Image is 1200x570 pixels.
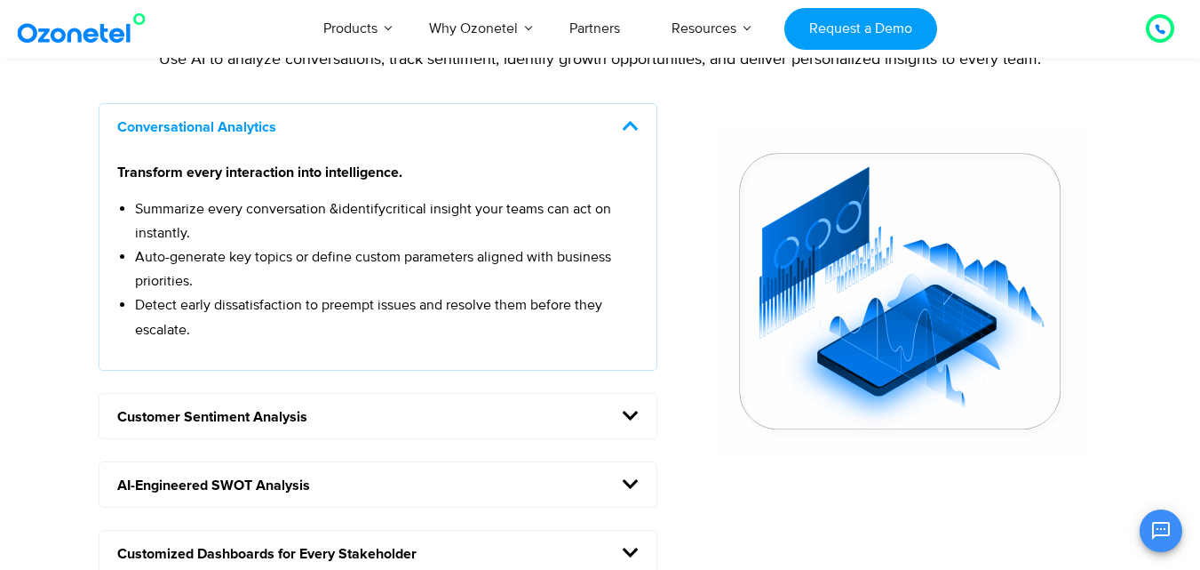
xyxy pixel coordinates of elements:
span: Summarize every conversation & [135,200,338,218]
a: Customized Dashboards for Every Stakeholder [117,547,417,561]
a: AI-Engineered SWOT Analysis [117,478,310,493]
div: Conversational Analytics [99,149,657,370]
button: Open chat [1140,510,1182,552]
strong: Transform every interaction into intelligence. [117,165,402,180]
p: Use AI to analyze conversations, track sentiment, identify growth opportunities, and deliver pers... [90,48,1111,72]
h5: Conversational Analytics [99,104,657,149]
span: critical insight your teams can act on instantly. [135,200,611,242]
span: Detect early dissatisfaction to preempt issues and resolve them before they escalate. [135,296,602,338]
span: Auto-generate key topics or define custom parameters aligned with business priorities. [135,248,611,290]
a: Conversational Analytics [117,120,276,134]
h5: Customer Sentiment Analysis [99,394,657,438]
span: identify [338,200,385,218]
h5: AI-Engineered SWOT Analysis [99,462,657,507]
a: Request a Demo [784,8,936,50]
a: Customer Sentiment Analysis [117,410,307,424]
